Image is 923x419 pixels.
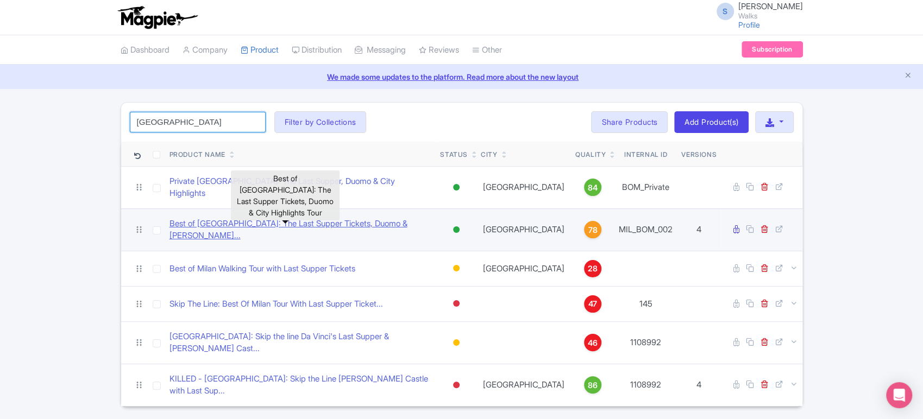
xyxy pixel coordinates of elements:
span: 47 [588,298,597,310]
div: Active [451,222,462,238]
span: 46 [588,337,598,349]
span: 28 [588,263,598,275]
td: [GEOGRAPHIC_DATA] [476,251,571,286]
button: Filter by Collections [274,111,367,133]
span: 78 [588,224,598,236]
a: Best of [GEOGRAPHIC_DATA]: The Last Supper Tickets, Duomo & [PERSON_NAME]... [169,218,432,242]
a: 78 [575,221,610,238]
a: 86 [575,376,610,393]
a: Profile [738,20,760,29]
div: Building [451,335,462,351]
a: 46 [575,334,610,351]
div: Active [451,180,462,195]
td: [GEOGRAPHIC_DATA] [476,166,571,208]
div: Building [451,261,462,276]
a: Skip The Line: Best Of Milan Tour With Last Supper Ticket... [169,298,383,310]
a: Add Product(s) [674,111,749,133]
a: 84 [575,179,610,196]
td: 1108992 [614,321,677,364]
div: City [481,150,497,160]
a: We made some updates to the platform. Read more about the new layout [7,71,916,82]
div: Best of [GEOGRAPHIC_DATA]: The Last Supper Tickets, Duomo & City Highlights Tour [231,170,340,220]
a: 28 [575,260,610,277]
td: MIL_BOM_002 [614,208,677,251]
small: Walks [738,12,803,20]
div: Product Name [169,150,225,160]
a: Best of Milan Walking Tour with Last Supper Tickets [169,263,355,275]
span: 4 [696,224,701,234]
th: Versions [677,142,721,167]
span: [PERSON_NAME] [738,1,803,11]
div: Status [440,150,468,160]
div: Open Intercom Messenger [886,382,912,408]
span: 4 [696,379,701,390]
th: Internal ID [614,142,677,167]
a: Product [241,35,279,65]
span: 86 [588,379,598,391]
td: BOM_Private [614,166,677,208]
a: Subscription [742,41,802,58]
a: Distribution [292,35,342,65]
a: Reviews [419,35,459,65]
div: Inactive [451,377,462,393]
span: 84 [588,182,598,194]
td: [GEOGRAPHIC_DATA] [476,208,571,251]
a: Messaging [355,35,406,65]
td: 1108992 [614,364,677,406]
a: 47 [575,295,610,313]
td: [GEOGRAPHIC_DATA] [476,364,571,406]
input: Search product name, city, or interal id [130,112,266,132]
a: Private [GEOGRAPHIC_DATA]: The Last Supper, Duomo & City Highlights [169,175,432,200]
span: S [717,3,734,20]
div: Quality [575,150,606,160]
a: Share Products [591,111,668,133]
div: Inactive [451,296,462,312]
a: [GEOGRAPHIC_DATA]: Skip the line Da Vinci's Last Supper & [PERSON_NAME] Cast... [169,331,432,355]
button: Close announcement [904,70,912,82]
td: 145 [614,286,677,321]
a: KILLED - [GEOGRAPHIC_DATA]: Skip the Line [PERSON_NAME] Castle with Last Sup... [169,373,432,397]
a: Company [183,35,228,65]
a: Dashboard [121,35,169,65]
a: Other [472,35,502,65]
img: logo-ab69f6fb50320c5b225c76a69d11143b.png [115,5,199,29]
a: S [PERSON_NAME] Walks [710,2,803,20]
